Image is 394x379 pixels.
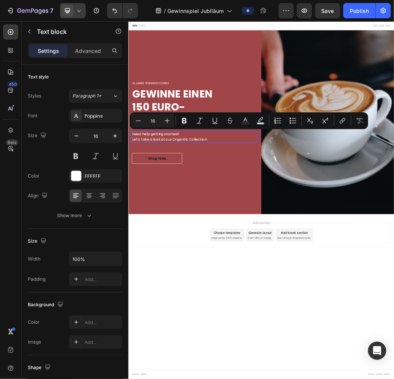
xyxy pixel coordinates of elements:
span: / [164,7,166,15]
div: Align [28,191,49,201]
div: Color [28,173,40,179]
button: 7 [3,3,57,18]
button: Show more [28,209,122,222]
div: FFFFFF [85,173,120,180]
div: Add blank section [262,360,309,368]
div: Choose templates [147,360,193,368]
button: Paragraph 1* [69,89,122,103]
div: 450 [7,81,18,87]
div: Editor contextual toolbar [130,112,368,129]
div: Styles [28,93,41,99]
span: Add section [211,343,247,351]
div: Text style [28,74,49,80]
p: Text block [37,27,102,36]
input: Auto [69,252,122,266]
button: Save [315,3,340,18]
div: Publish [350,7,369,15]
div: Color [28,319,40,326]
p: 7 [50,6,53,15]
div: Add... [85,276,120,283]
div: Undo/Redo [107,3,138,18]
button: Publish [343,3,375,18]
span: inspired by CRO experts [143,370,195,377]
div: Poppins [85,113,120,120]
span: Paragraph 1* [72,93,101,99]
p: Settings [38,47,59,55]
span: from URL or image [205,370,246,377]
div: Size [28,236,48,246]
div: Add... [85,339,120,346]
div: Open Intercom Messenger [368,342,386,360]
span: Gewinnspiel Jubiläum [167,7,224,15]
div: Image [28,339,41,345]
div: Add... [85,319,120,326]
span: Save [322,8,334,14]
div: Width [28,256,40,262]
div: Font [28,112,37,119]
div: Shape [28,363,52,373]
div: Generate layout [207,360,247,368]
p: Advanced [75,47,101,55]
div: Show more [58,212,93,219]
div: Padding [28,276,45,283]
div: Beta [6,139,18,146]
iframe: Design area [128,21,394,379]
span: then drag & drop elements [256,370,313,377]
div: Size [28,131,48,141]
div: Background [28,300,65,310]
